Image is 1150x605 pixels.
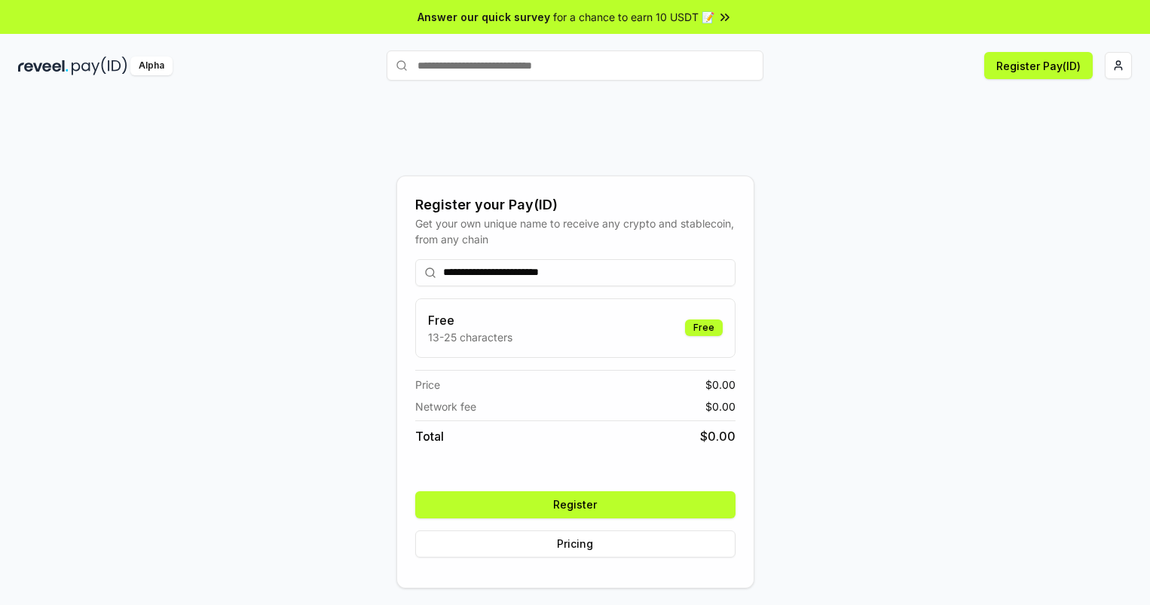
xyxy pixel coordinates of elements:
[685,319,723,336] div: Free
[415,491,736,518] button: Register
[130,57,173,75] div: Alpha
[553,9,714,25] span: for a chance to earn 10 USDT 📝
[705,377,736,393] span: $ 0.00
[428,311,512,329] h3: Free
[700,427,736,445] span: $ 0.00
[428,329,512,345] p: 13-25 characters
[415,377,440,393] span: Price
[984,52,1093,79] button: Register Pay(ID)
[417,9,550,25] span: Answer our quick survey
[415,399,476,414] span: Network fee
[705,399,736,414] span: $ 0.00
[18,57,69,75] img: reveel_dark
[415,427,444,445] span: Total
[415,194,736,215] div: Register your Pay(ID)
[415,215,736,247] div: Get your own unique name to receive any crypto and stablecoin, from any chain
[415,530,736,558] button: Pricing
[72,57,127,75] img: pay_id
